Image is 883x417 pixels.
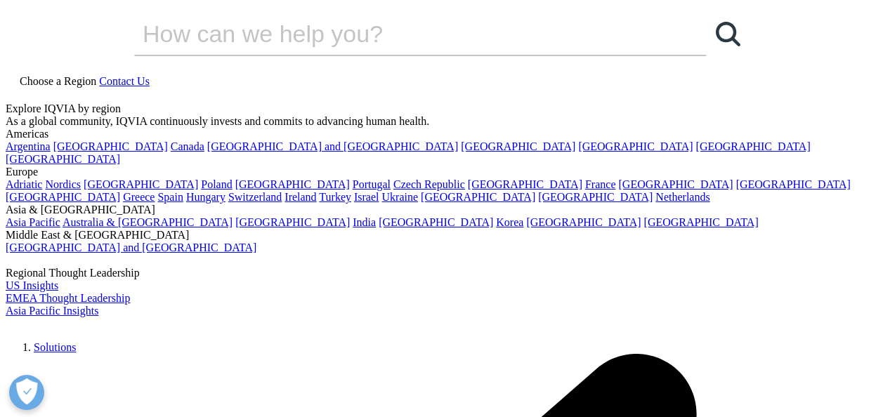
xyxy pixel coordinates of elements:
a: Ukraine [382,191,419,203]
a: Asia Pacific Insights [6,305,98,317]
a: Portugal [353,178,391,190]
input: Search [134,13,667,55]
a: EMEA Thought Leadership [6,292,130,304]
a: Israel [354,191,379,203]
div: Explore IQVIA by region [6,102,877,115]
a: Solutions [34,341,76,353]
a: [GEOGRAPHIC_DATA] [526,216,641,228]
a: [GEOGRAPHIC_DATA] [736,178,851,190]
div: As a global community, IQVIA continuously invests and commits to advancing human health. [6,115,877,128]
a: Korea [496,216,523,228]
a: [GEOGRAPHIC_DATA] [461,140,575,152]
span: Choose a Region [20,75,96,87]
a: [GEOGRAPHIC_DATA] [696,140,811,152]
a: Asia Pacific [6,216,60,228]
a: [GEOGRAPHIC_DATA] and [GEOGRAPHIC_DATA] [6,241,256,253]
a: [GEOGRAPHIC_DATA] [84,178,198,190]
a: [GEOGRAPHIC_DATA] [6,191,120,203]
a: [GEOGRAPHIC_DATA] [619,178,733,190]
a: Switzerland [228,191,282,203]
a: Search [707,13,749,55]
a: [GEOGRAPHIC_DATA] [538,191,653,203]
div: Europe [6,166,877,178]
a: [GEOGRAPHIC_DATA] [578,140,693,152]
a: Canada [171,140,204,152]
a: [GEOGRAPHIC_DATA] [6,153,120,165]
a: Contact Us [99,75,150,87]
a: India [353,216,376,228]
a: [GEOGRAPHIC_DATA] and [GEOGRAPHIC_DATA] [207,140,458,152]
a: Ireland [284,191,316,203]
a: [GEOGRAPHIC_DATA] [379,216,493,228]
div: Middle East & [GEOGRAPHIC_DATA] [6,229,877,241]
a: Greece [123,191,155,203]
div: Asia & [GEOGRAPHIC_DATA] [6,204,877,216]
a: [GEOGRAPHIC_DATA] [644,216,759,228]
a: [GEOGRAPHIC_DATA] [468,178,582,190]
a: Australia & [GEOGRAPHIC_DATA] [63,216,233,228]
a: [GEOGRAPHIC_DATA] [235,216,350,228]
div: Regional Thought Leadership [6,267,877,279]
div: Americas [6,128,877,140]
button: Open Preferences [9,375,44,410]
a: France [585,178,616,190]
a: US Insights [6,279,58,291]
a: Czech Republic [393,178,465,190]
a: [GEOGRAPHIC_DATA] [53,140,168,152]
a: Adriatic [6,178,42,190]
svg: Search [716,22,740,46]
a: Nordics [45,178,81,190]
a: [GEOGRAPHIC_DATA] [421,191,535,203]
a: Hungary [186,191,225,203]
a: Poland [201,178,232,190]
a: Turkey [319,191,351,203]
a: [GEOGRAPHIC_DATA] [235,178,350,190]
a: Argentina [6,140,51,152]
a: Netherlands [655,191,709,203]
a: Spain [157,191,183,203]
